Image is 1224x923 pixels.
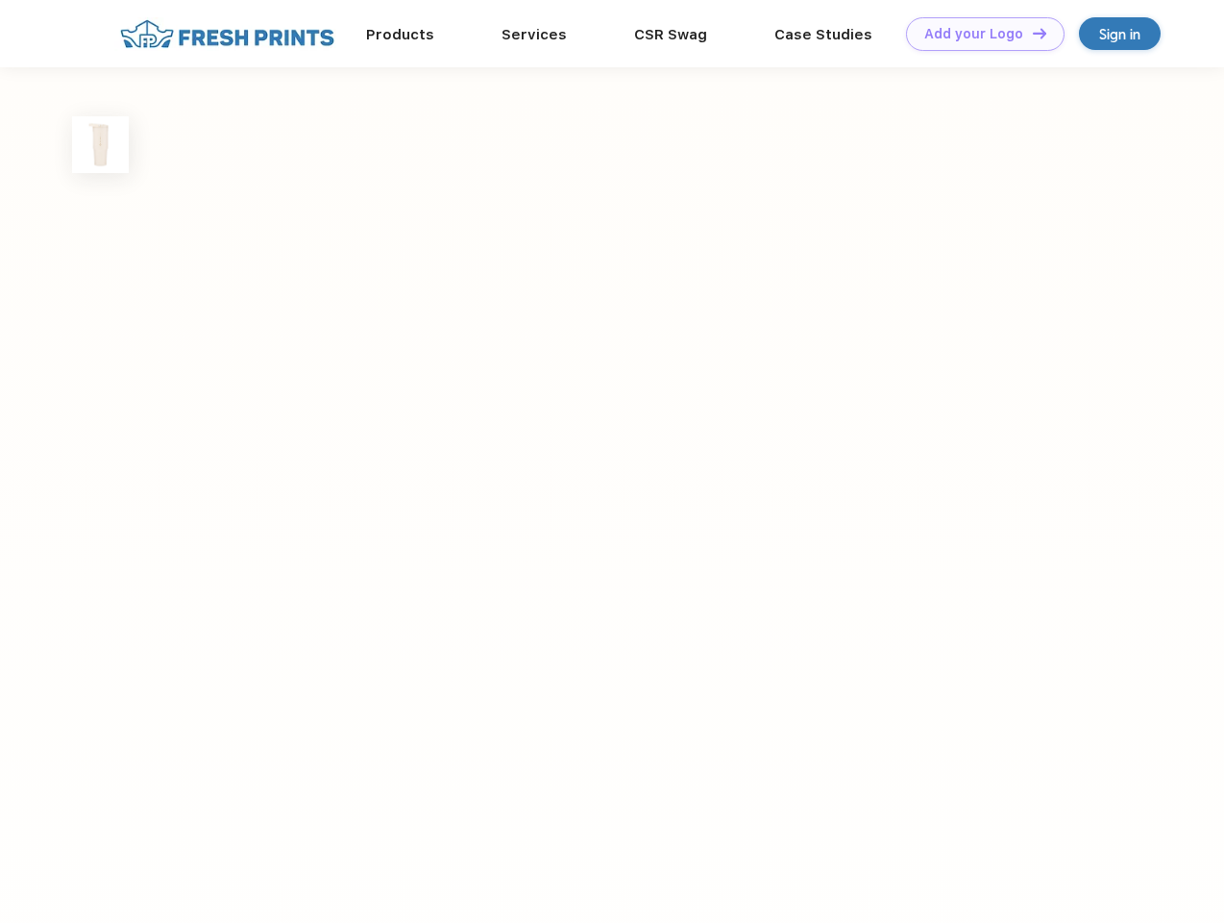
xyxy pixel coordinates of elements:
a: Products [366,26,434,43]
a: Sign in [1079,17,1161,50]
img: func=resize&h=100 [72,116,129,173]
div: Add your Logo [924,26,1023,42]
img: DT [1033,28,1046,38]
div: Sign in [1099,23,1140,45]
img: fo%20logo%202.webp [114,17,340,51]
